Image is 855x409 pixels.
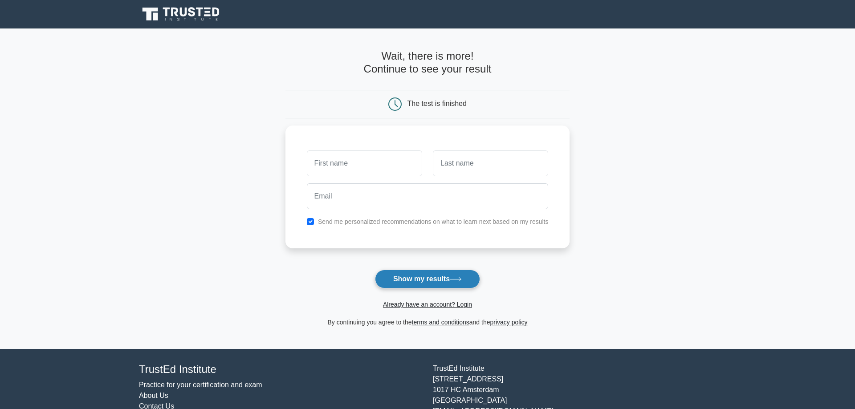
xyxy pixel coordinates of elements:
[375,270,480,288] button: Show my results
[139,381,262,389] a: Practice for your certification and exam
[407,100,467,107] div: The test is finished
[285,50,570,76] h4: Wait, there is more! Continue to see your result
[139,392,168,399] a: About Us
[433,150,548,176] input: Last name
[490,319,528,326] a: privacy policy
[307,150,422,176] input: First name
[307,183,549,209] input: Email
[318,218,549,225] label: Send me personalized recommendations on what to learn next based on my results
[383,301,472,308] a: Already have an account? Login
[412,319,469,326] a: terms and conditions
[280,317,575,328] div: By continuing you agree to the and the
[139,363,422,376] h4: TrustEd Institute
